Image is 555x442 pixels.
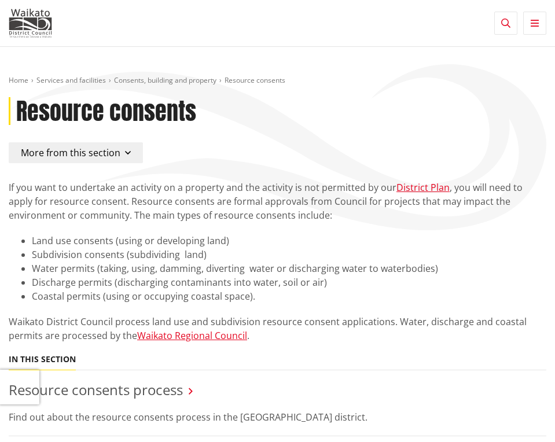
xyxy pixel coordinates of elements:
[9,315,546,342] p: Waikato District Council process land use and subdivision resource consent applications. Water, d...
[9,355,76,364] h5: In this section
[9,181,546,222] p: If you want to undertake an activity on a property and the activity is not permitted by our , you...
[396,181,450,194] a: District Plan
[9,75,28,85] a: Home
[9,410,546,424] p: Find out about the resource consents process in the [GEOGRAPHIC_DATA] district.
[32,261,546,275] li: Water permits (taking, using, damming, diverting water or discharging water to waterbodies)​
[32,248,546,261] li: Subdivision consents (subdividing land)​
[9,380,183,399] a: Resource consents process
[16,97,196,125] h1: Resource consents
[114,75,216,85] a: Consents, building and property
[9,76,546,86] nav: breadcrumb
[32,275,546,289] li: Discharge permits (discharging contaminants into water, soil or air)​
[137,329,247,342] a: Waikato Regional Council
[225,75,285,85] span: Resource consents
[9,9,52,38] img: Waikato District Council - Te Kaunihera aa Takiwaa o Waikato
[36,75,106,85] a: Services and facilities
[32,234,546,248] li: Land use consents (using or developing land)​
[9,142,143,163] button: More from this section
[21,146,120,159] span: More from this section
[32,289,546,303] li: Coastal permits (using or occupying coastal space).​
